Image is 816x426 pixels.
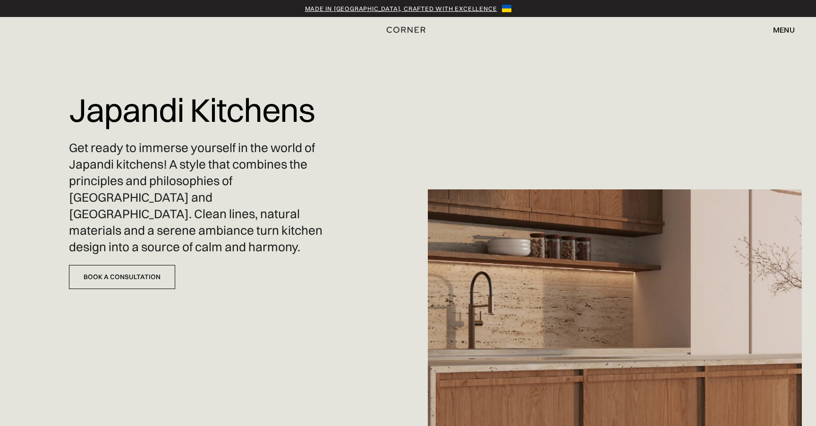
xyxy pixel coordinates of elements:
h1: Japandi Kitchens [69,85,315,135]
a: Made in [GEOGRAPHIC_DATA], crafted with excellence [305,4,497,13]
a: home [376,24,440,36]
div: menu [773,26,795,34]
div: menu [764,22,795,38]
a: Book a Consultation [69,265,175,289]
p: Get ready to immerse yourself in the world of Japandi kitchens! A style that combines the princip... [69,140,333,256]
